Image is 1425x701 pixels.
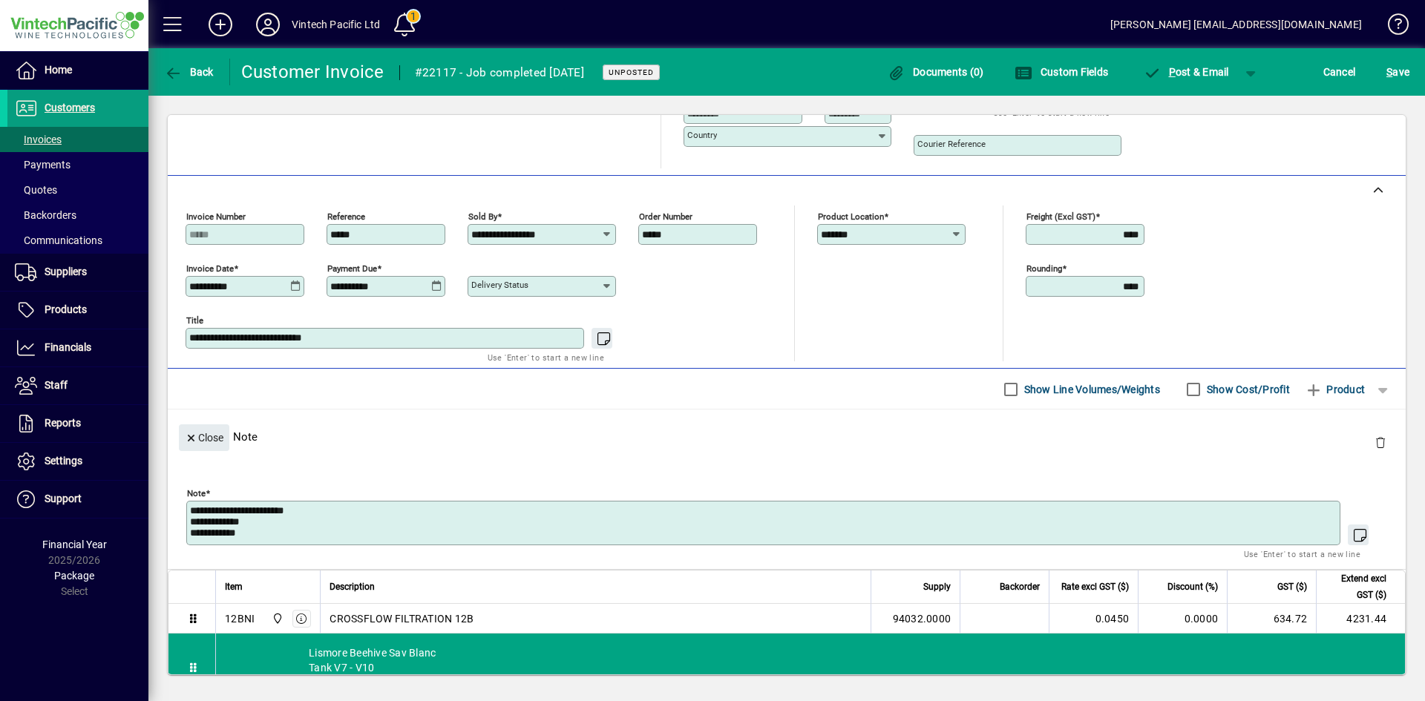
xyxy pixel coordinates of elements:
span: Suppliers [45,266,87,277]
span: Discount (%) [1167,579,1218,595]
a: Staff [7,367,148,404]
mat-label: Country [687,130,717,140]
span: Invoices [15,134,62,145]
span: Staff [45,379,68,391]
app-page-header-button: Back [148,59,230,85]
button: Delete [1363,424,1398,460]
span: CROSSFLOW FILTRATION 12B [330,611,474,626]
a: Reports [7,405,148,442]
span: Home [45,64,72,76]
mat-label: Reference [327,211,365,222]
mat-hint: Use 'Enter' to start a new line [488,349,604,366]
span: Back [164,66,214,78]
mat-label: Payment due [327,263,377,274]
mat-hint: Use 'Enter' to start a new line [1244,545,1360,562]
button: Profile [244,11,292,38]
a: Backorders [7,203,148,228]
span: Backorder [1000,579,1040,595]
span: Support [45,493,82,504]
mat-label: Rounding [1026,263,1062,274]
span: Documents (0) [888,66,984,78]
span: Close [185,426,223,450]
span: Rate excl GST ($) [1061,579,1129,595]
span: Custom Fields [1015,66,1108,78]
span: Backorders [15,209,76,221]
a: Quotes [7,177,148,203]
button: Post & Email [1136,59,1236,85]
div: #22117 - Job completed [DATE] [415,61,584,85]
a: Invoices [7,127,148,152]
span: Central [268,611,285,627]
mat-label: Note [187,488,206,498]
mat-label: Sold by [468,211,497,222]
span: Payments [15,159,71,171]
mat-label: Invoice number [186,211,246,222]
span: Cancel [1323,60,1356,84]
span: 94032.0000 [893,611,951,626]
a: Products [7,292,148,329]
label: Show Line Volumes/Weights [1021,382,1160,397]
td: 0.0000 [1138,604,1227,633]
span: ost & Email [1143,66,1229,78]
button: Product [1297,376,1372,403]
span: Settings [45,455,82,467]
div: Vintech Pacific Ltd [292,13,380,36]
button: Close [179,424,229,451]
span: Item [225,579,243,595]
span: Product [1305,378,1365,401]
span: Products [45,303,87,315]
button: Back [160,59,217,85]
a: Suppliers [7,254,148,291]
span: P [1169,66,1176,78]
app-page-header-button: Close [175,430,233,444]
span: Financials [45,341,91,353]
span: Communications [15,234,102,246]
div: [PERSON_NAME] [EMAIL_ADDRESS][DOMAIN_NAME] [1110,13,1362,36]
div: 12BNI [225,611,255,626]
button: Cancel [1320,59,1360,85]
mat-label: Courier Reference [917,139,986,149]
button: Save [1383,59,1413,85]
app-page-header-button: Delete [1363,435,1398,449]
button: Custom Fields [1011,59,1112,85]
div: 0.0450 [1058,611,1129,626]
span: Unposted [609,68,654,77]
mat-label: Freight (excl GST) [1026,211,1095,222]
span: Extend excl GST ($) [1326,570,1386,603]
mat-label: Title [186,315,203,326]
mat-label: Order number [639,211,692,222]
td: 4231.44 [1316,604,1405,633]
button: Documents (0) [884,59,988,85]
span: Quotes [15,184,57,196]
button: Add [197,11,244,38]
a: Communications [7,228,148,253]
span: GST ($) [1277,579,1307,595]
span: Customers [45,102,95,113]
div: Note [168,409,1406,464]
span: ave [1386,60,1409,84]
span: Supply [923,579,951,595]
a: Settings [7,443,148,480]
a: Knowledge Base [1377,3,1406,51]
a: Financials [7,329,148,366]
div: Customer Invoice [241,60,384,84]
mat-label: Delivery status [471,280,528,290]
mat-label: Invoice date [186,263,234,274]
span: S [1386,66,1392,78]
a: Support [7,481,148,518]
span: Package [54,570,94,582]
span: Description [330,579,375,595]
a: Payments [7,152,148,177]
label: Show Cost/Profit [1204,382,1290,397]
td: 634.72 [1227,604,1316,633]
mat-label: Product location [818,211,884,222]
span: Reports [45,417,81,429]
a: Home [7,52,148,89]
span: Financial Year [42,539,107,550]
